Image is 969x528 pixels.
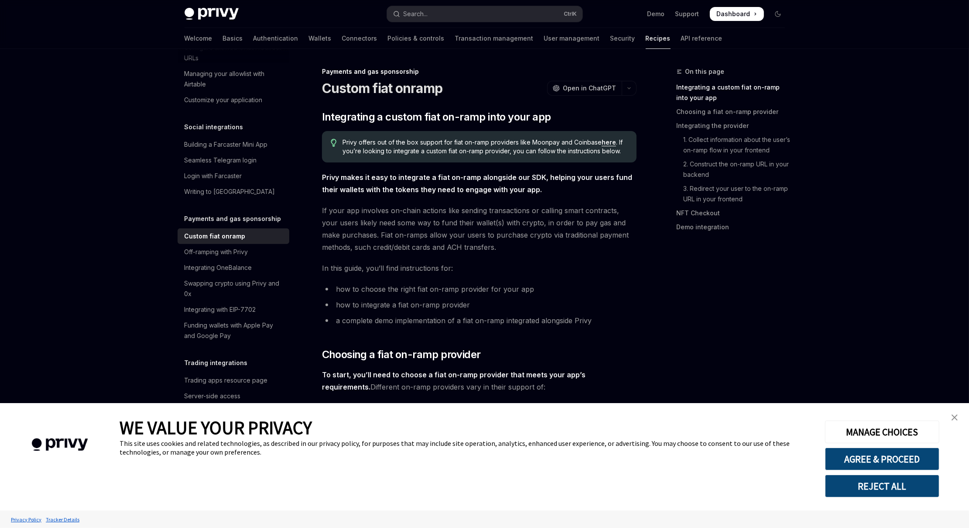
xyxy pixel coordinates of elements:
button: MANAGE CHOICES [825,421,939,443]
a: Tracker Details [44,512,82,527]
a: Privacy Policy [9,512,44,527]
div: This site uses cookies and related technologies, as described in our privacy policy, for purposes... [120,439,812,456]
button: REJECT ALL [825,475,939,497]
img: close banner [952,414,958,421]
span: WE VALUE YOUR PRIVACY [120,416,312,439]
img: company logo [13,426,106,464]
button: AGREE & PROCEED [825,448,939,470]
a: close banner [946,409,963,426]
